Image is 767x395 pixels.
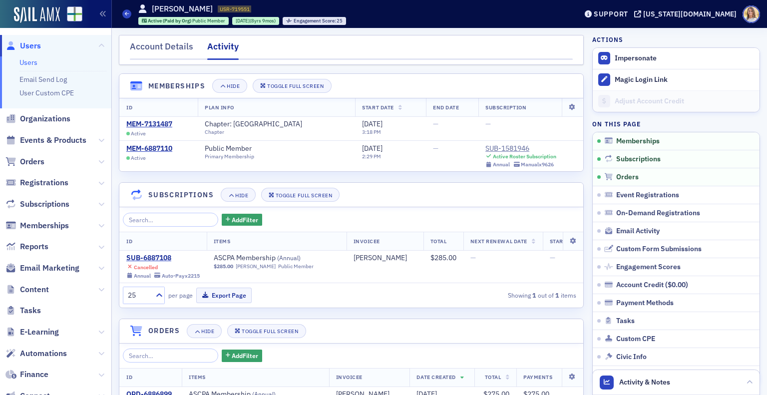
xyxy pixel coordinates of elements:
[430,238,447,245] span: Total
[493,161,510,168] div: Annual
[192,17,225,24] span: Public Member
[278,263,314,270] div: Public Member
[123,349,218,363] input: Search…
[550,253,555,262] span: —
[19,88,74,97] a: User Custom CPE
[485,374,501,381] span: Total
[294,17,337,24] span: Engagement Score :
[485,144,556,153] div: SUB-1581946
[5,305,41,316] a: Tasks
[19,58,37,67] a: Users
[354,254,416,263] span: Leah Mumpower
[20,40,41,51] span: Users
[214,254,340,263] a: ASCPA Membership (Annual)
[616,317,635,326] span: Tasks
[5,348,67,359] a: Automations
[20,241,48,252] span: Reports
[131,130,146,137] span: Active
[189,374,206,381] span: Items
[521,161,554,168] div: Manual x9626
[470,238,527,245] span: Next Renewal Date
[267,83,324,89] div: Toggle Full Screen
[277,254,301,262] span: ( Annual )
[5,199,69,210] a: Subscriptions
[205,120,311,129] a: Chapter: [GEOGRAPHIC_DATA]
[430,253,456,262] span: $285.00
[485,119,491,128] span: —
[668,280,686,289] span: $0.00
[294,18,343,24] div: 25
[615,97,755,106] div: Adjust Account Credit
[126,254,200,263] a: SUB-6887108
[336,374,363,381] span: Invoicee
[205,144,261,153] a: Public Member
[131,155,146,161] span: Active
[616,299,674,308] span: Payment Methods
[232,215,258,224] span: Add Filter
[148,81,205,91] h4: Memberships
[123,213,218,227] input: Search…
[5,220,69,231] a: Memberships
[142,17,226,24] a: Active (Paid by Org) Public Member
[227,324,306,338] button: Toggle Full Screen
[201,329,214,334] div: Hide
[5,327,59,338] a: E-Learning
[187,324,222,338] button: Hide
[126,144,172,153] a: MEM-6887110
[236,17,250,24] span: [DATE]
[20,199,69,210] span: Subscriptions
[235,193,248,198] div: Hide
[20,177,68,188] span: Registrations
[196,288,252,303] button: Export Page
[616,353,647,362] span: Civic Info
[20,263,79,274] span: Email Marketing
[416,374,455,381] span: Date Created
[619,377,670,388] span: Activity & Notes
[222,350,263,362] button: AddFilter
[67,6,82,22] img: SailAMX
[5,241,48,252] a: Reports
[276,193,332,198] div: Toggle Full Screen
[19,75,67,84] a: Email Send Log
[126,104,132,111] span: ID
[5,156,44,167] a: Orders
[362,144,383,153] span: [DATE]
[616,191,679,200] span: Event Registrations
[148,190,214,200] h4: Subscriptions
[20,327,59,338] span: E-Learning
[554,291,561,300] strong: 1
[20,156,44,167] span: Orders
[550,238,581,245] span: Start Date
[20,369,48,380] span: Finance
[60,6,82,23] a: View Homepage
[634,10,740,17] button: [US_STATE][DOMAIN_NAME]
[134,264,158,271] div: Cancelled
[126,120,172,129] a: MEM-7131487
[283,17,346,25] div: Engagement Score: 25
[207,40,239,60] div: Activity
[134,273,151,279] div: Annual
[362,128,381,135] time: 3:18 PM
[743,5,760,23] span: Profile
[205,104,234,111] span: Plan Info
[5,40,41,51] a: Users
[432,291,576,300] div: Showing out of items
[485,104,526,111] span: Subscription
[148,17,192,24] span: Active (Paid by Org)
[5,284,49,295] a: Content
[643,9,737,18] div: [US_STATE][DOMAIN_NAME]
[354,254,407,263] a: [PERSON_NAME]
[126,238,132,245] span: ID
[205,129,311,135] div: Chapter
[531,291,538,300] strong: 1
[242,329,298,334] div: Toggle Full Screen
[232,351,258,360] span: Add Filter
[214,254,340,263] span: ASCPA Membership
[615,75,755,84] div: Magic Login Link
[126,374,132,381] span: ID
[214,263,233,270] span: $285.00
[593,69,760,90] button: Magic Login Link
